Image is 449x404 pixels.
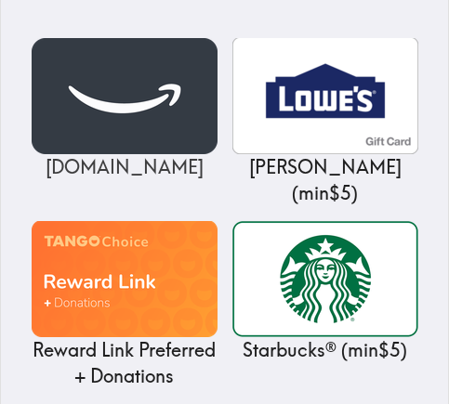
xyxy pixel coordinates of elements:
[32,221,218,337] img: Reward Link Preferred + Donations
[232,38,418,206] a: Lowe's[PERSON_NAME] (min$5)
[232,154,418,206] p: [PERSON_NAME] ( min $5 )
[232,337,418,363] p: Starbucks® ( min $5 )
[32,337,218,389] p: Reward Link Preferred + Donations
[32,154,218,180] p: [DOMAIN_NAME]
[32,221,218,389] a: Reward Link Preferred + DonationsReward Link Preferred + Donations
[32,38,218,154] img: Amazon.com
[232,38,418,154] img: Lowe's
[232,221,418,337] img: Starbucks®
[232,221,418,363] a: Starbucks®Starbucks® (min$5)
[32,38,218,180] a: Amazon.com[DOMAIN_NAME]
